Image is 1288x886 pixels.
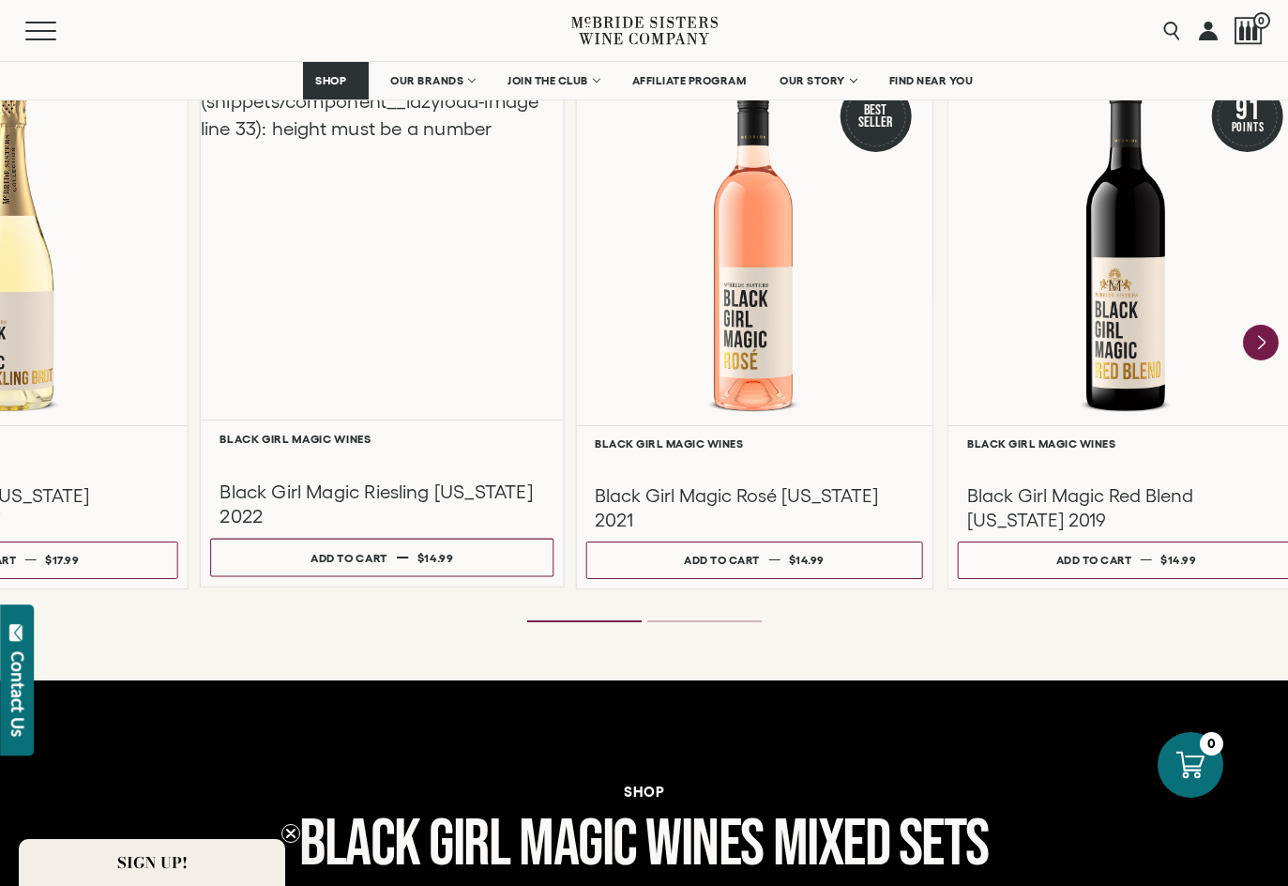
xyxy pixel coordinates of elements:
span: SIGN UP! [117,851,188,874]
span: black [299,805,420,884]
div: SIGN UP!Close teaser [19,839,285,886]
div: 0 [1200,732,1223,756]
li: Page dot 1 [527,620,642,622]
span: $14.99 [417,551,454,563]
a: OUR STORY [767,62,868,99]
span: OUR STORY [780,74,845,87]
a: JOIN THE CLUB [495,62,611,99]
span: Sets [899,805,989,884]
div: Liquid error (snippets/component__lazyload-image line 33): height must be a number [201,58,564,420]
span: FIND NEAR YOU [889,74,974,87]
button: Mobile Menu Trigger [25,22,93,40]
span: $14.99 [1160,554,1196,566]
span: $14.99 [789,554,825,566]
h6: Black Girl Magic Wines [595,437,913,450]
li: Page dot 2 [647,620,762,622]
span: JOIN THE CLUB [508,74,588,87]
span: $17.99 [45,554,79,566]
a: SHOP [303,62,369,99]
div: Add to cart [311,543,387,572]
span: magic [519,805,637,884]
button: Next [1243,325,1279,360]
a: AFFILIATE PROGRAM [620,62,759,99]
a: OUR BRANDS [378,62,486,99]
a: FIND NEAR YOU [877,62,986,99]
button: Add to cart $14.99 [210,538,553,576]
button: Close teaser [281,824,300,843]
a: Liquid error (snippets/component__lazyload-image line 33): height must be a number Black Girl Mag... [200,47,565,587]
h6: Black Girl Magic Wines [220,432,544,444]
span: SHOP [315,74,347,87]
h3: Black Girl Magic Red Blend [US_STATE] 2019 [967,483,1285,532]
span: 0 [1253,12,1270,29]
span: Mixed [773,805,890,884]
h3: Black Girl Magic Rosé [US_STATE] 2021 [595,483,913,532]
span: OUR BRANDS [390,74,463,87]
span: AFFILIATE PROGRAM [632,74,747,87]
div: Add to cart [1056,546,1132,573]
h3: Black Girl Magic Riesling [US_STATE] 2022 [220,479,544,528]
div: Add to cart [684,546,760,573]
h6: Black Girl Magic Wines [967,437,1285,450]
span: girl [429,805,509,884]
div: Contact Us [8,651,27,737]
span: wines [645,805,764,884]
